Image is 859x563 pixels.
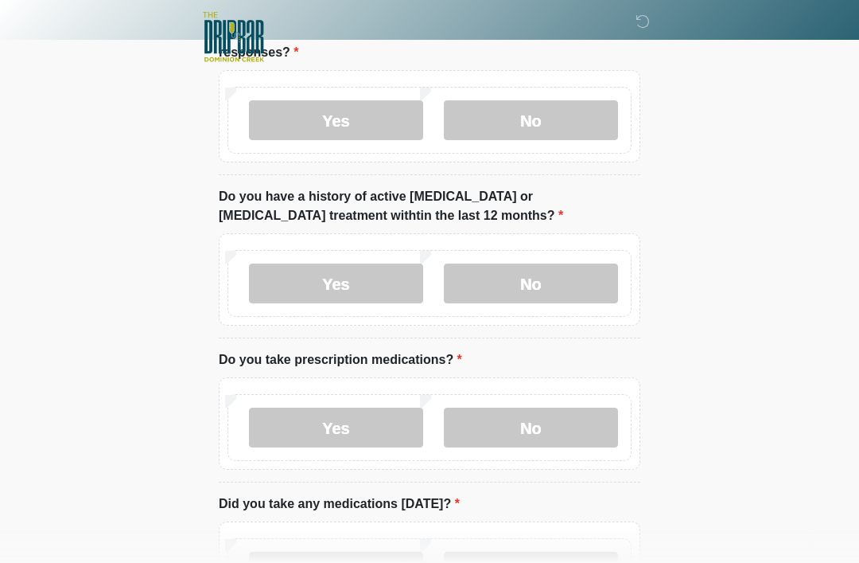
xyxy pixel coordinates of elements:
label: No [444,100,618,140]
label: Do you have a history of active [MEDICAL_DATA] or [MEDICAL_DATA] treatment withtin the last 12 mo... [219,187,640,225]
label: Yes [249,100,423,140]
label: No [444,408,618,448]
label: No [444,264,618,303]
label: Did you take any medications [DATE]? [219,495,460,514]
label: Do you take prescription medications? [219,350,462,369]
img: The DRIPBaR - San Antonio Dominion Creek Logo [203,12,264,65]
label: Yes [249,264,423,303]
label: Yes [249,408,423,448]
